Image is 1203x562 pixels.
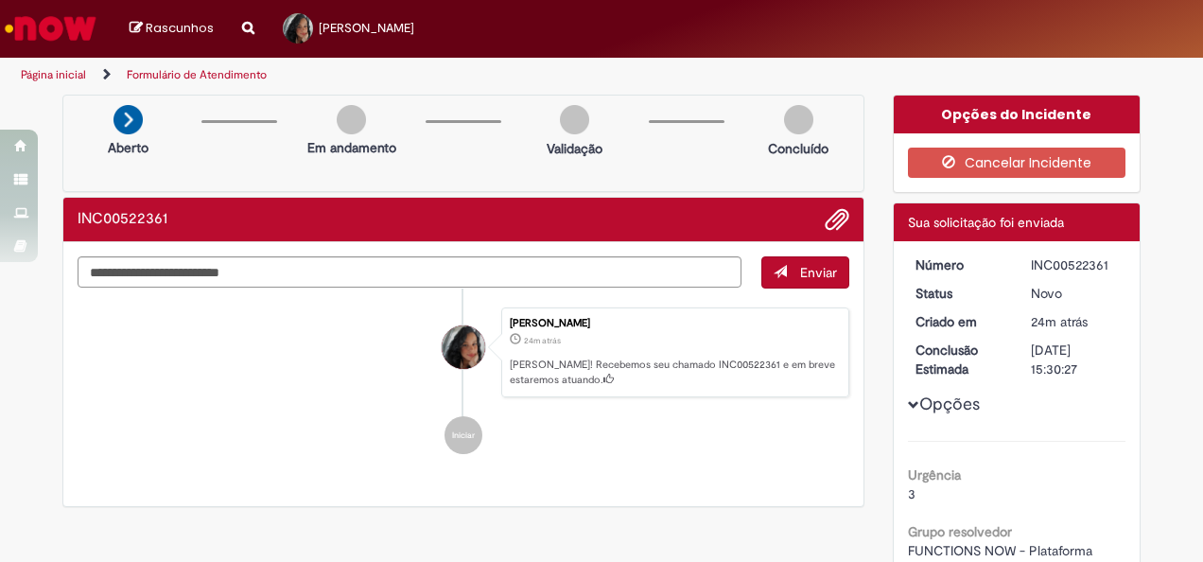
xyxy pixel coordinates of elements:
[146,19,214,37] span: Rascunhos
[1031,255,1119,274] div: INC00522361
[547,139,602,158] p: Validação
[894,96,1141,133] div: Opções do Incidente
[337,105,366,134] img: img-circle-grey.png
[901,341,1018,378] dt: Conclusão Estimada
[319,20,414,36] span: [PERSON_NAME]
[908,466,961,483] b: Urgência
[908,148,1126,178] button: Cancelar Incidente
[127,67,267,82] a: Formulário de Atendimento
[78,289,849,474] ul: Histórico de tíquete
[901,255,1018,274] dt: Número
[78,307,849,398] li: Bianca Peichoto
[78,256,741,288] textarea: Digite sua mensagem aqui...
[901,284,1018,303] dt: Status
[1031,284,1119,303] div: Novo
[307,138,396,157] p: Em andamento
[908,485,915,502] span: 3
[130,20,214,38] a: Rascunhos
[78,211,167,228] h2: INC00522361 Histórico de tíquete
[560,105,589,134] img: img-circle-grey.png
[784,105,813,134] img: img-circle-grey.png
[510,358,839,387] p: [PERSON_NAME]! Recebemos seu chamado INC00522361 e em breve estaremos atuando.
[108,138,148,157] p: Aberto
[21,67,86,82] a: Página inicial
[761,256,849,289] button: Enviar
[113,105,143,134] img: arrow-next.png
[1031,313,1088,330] span: 24m atrás
[1031,312,1119,331] div: 28/08/2025 13:30:27
[901,312,1018,331] dt: Criado em
[524,335,561,346] span: 24m atrás
[1031,313,1088,330] time: 28/08/2025 13:30:27
[2,9,99,47] img: ServiceNow
[524,335,561,346] time: 28/08/2025 13:30:27
[768,139,828,158] p: Concluído
[14,58,788,93] ul: Trilhas de página
[800,264,837,281] span: Enviar
[825,207,849,232] button: Adicionar anexos
[908,523,1012,540] b: Grupo resolvedor
[908,214,1064,231] span: Sua solicitação foi enviada
[1031,341,1119,378] div: [DATE] 15:30:27
[510,318,839,329] div: [PERSON_NAME]
[442,325,485,369] div: Bianca Peichoto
